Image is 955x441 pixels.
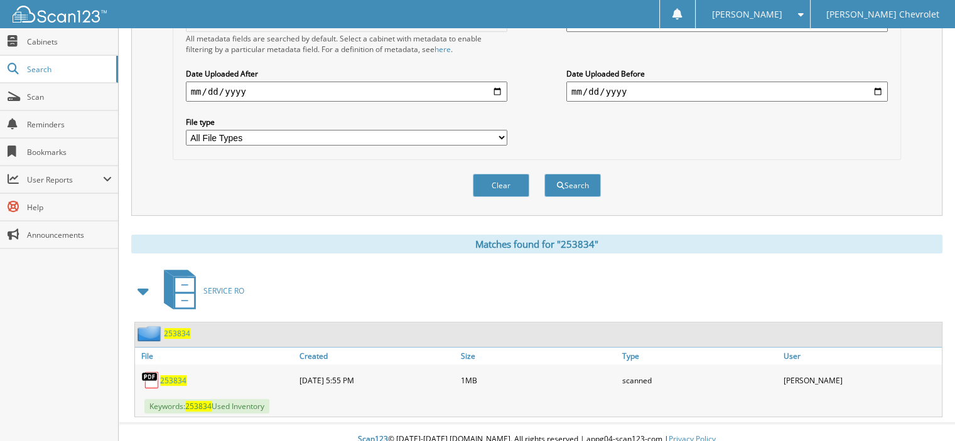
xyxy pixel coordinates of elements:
[566,82,888,102] input: end
[131,235,942,253] div: Matches found for "253834"
[13,6,107,23] img: scan123-logo-white.svg
[27,230,112,240] span: Announcements
[780,348,942,364] a: User
[619,368,780,393] div: scanned
[473,174,529,197] button: Clear
[458,368,619,393] div: 1MB
[619,348,780,364] a: Type
[160,375,186,386] a: 253834
[138,326,164,341] img: folder2.png
[135,348,296,364] a: File
[27,174,103,185] span: User Reports
[566,68,888,79] label: Date Uploaded Before
[826,11,939,18] span: [PERSON_NAME] Chevrolet
[27,36,112,47] span: Cabinets
[144,399,269,413] span: Keywords: Used Inventory
[185,401,212,412] span: 253834
[434,44,451,55] a: here
[186,82,507,102] input: start
[544,174,601,197] button: Search
[296,368,458,393] div: [DATE] 5:55 PM
[203,285,244,296] span: SERVICE RO
[892,381,955,441] iframe: Chat Widget
[27,64,110,75] span: Search
[296,348,458,364] a: Created
[141,371,160,390] img: PDF.png
[458,348,619,364] a: Size
[27,92,112,102] span: Scan
[711,11,782,18] span: [PERSON_NAME]
[164,328,190,339] a: 253834
[27,202,112,213] span: Help
[186,68,507,79] label: Date Uploaded After
[186,117,507,127] label: File type
[186,33,507,55] div: All metadata fields are searched by default. Select a cabinet with metadata to enable filtering b...
[27,147,112,157] span: Bookmarks
[780,368,942,393] div: [PERSON_NAME]
[27,119,112,130] span: Reminders
[156,266,244,316] a: SERVICE RO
